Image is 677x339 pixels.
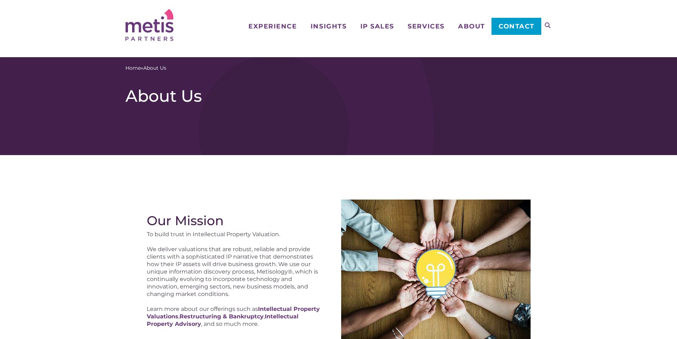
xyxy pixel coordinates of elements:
a: Intellectual Property Valuations [147,306,320,320]
a: Intellectual Property Advisory [147,313,299,328]
span: Services [408,23,444,30]
p: Learn more about our offerings such as , , , and so much more. [147,306,324,328]
h1: About Us [125,86,552,106]
span: IP Sales [360,23,394,30]
span: About Us [143,64,166,72]
span: » [125,64,166,72]
span: Experience [248,23,297,30]
span: Insights [311,23,346,30]
p: To build trust in Intellectual Property Valuation. [147,231,324,238]
span: About [458,23,485,30]
a: Home [125,64,141,72]
span: Contact [499,23,534,30]
img: Metis Partners [125,9,173,41]
h2: Our Mission [147,213,324,228]
p: We deliver valuations that are robust, reliable and provide clients with a sophisticated IP narra... [147,246,324,298]
a: Contact [491,18,541,35]
a: Restructuring & Bankruptcy [179,313,264,320]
